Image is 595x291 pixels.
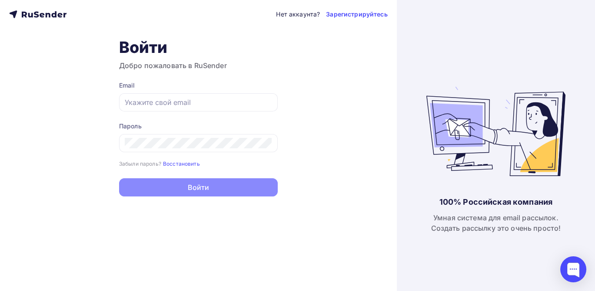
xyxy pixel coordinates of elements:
[119,178,278,196] button: Войти
[276,10,320,19] div: Нет аккаунта?
[119,160,161,167] small: Забыли пароль?
[439,197,552,207] div: 100% Российская компания
[163,160,200,167] a: Восстановить
[119,60,278,71] h3: Добро пожаловать в RuSender
[326,10,387,19] a: Зарегистрируйтесь
[119,81,278,90] div: Email
[431,213,561,233] div: Умная система для email рассылок. Создать рассылку это очень просто!
[125,97,272,108] input: Укажите свой email
[163,160,200,167] small: Восстановить
[119,122,278,131] div: Пароль
[119,38,278,57] h1: Войти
